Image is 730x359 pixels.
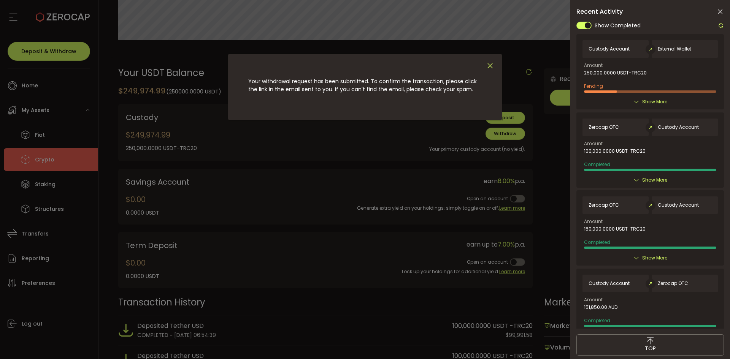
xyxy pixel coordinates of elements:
span: Amount [584,63,603,68]
span: Zerocap OTC [589,125,619,130]
span: TOP [645,345,656,353]
span: Pending [584,83,603,89]
span: Zerocap OTC [589,202,619,208]
span: Amount [584,297,603,302]
span: Zerocap OTC [658,281,688,286]
div: dialog [228,54,502,120]
span: 250,000.0000 USDT-TRC20 [584,70,647,76]
span: Amount [584,141,603,146]
span: Amount [584,219,603,224]
span: Completed [584,161,610,168]
span: External Wallet [658,46,691,52]
span: Show More [642,98,667,106]
button: Close [486,62,494,70]
span: Recent Activity [576,9,623,15]
span: Custody Account [589,46,630,52]
span: Completed [584,317,610,324]
iframe: Chat Widget [692,323,730,359]
span: Show Completed [595,22,641,30]
span: 151,850.00 AUD [584,305,617,310]
span: Custody Account [658,125,699,130]
span: Custody Account [658,202,699,208]
span: 100,000.0000 USDT-TRC20 [584,149,646,154]
span: Completed [584,239,610,245]
span: Custody Account [589,281,630,286]
span: Show More [642,176,667,184]
span: 150,000.0000 USDT-TRC20 [584,226,646,232]
span: Show More [642,254,667,262]
span: Your withdrawal request has been submitted. To confirm the transaction, please click the link in ... [248,77,477,93]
